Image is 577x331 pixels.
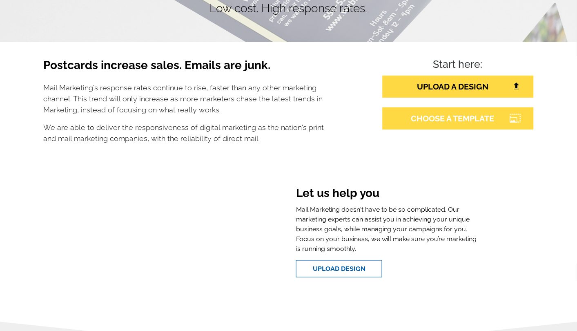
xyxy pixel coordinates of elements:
[296,260,382,277] a: Upload Design
[44,82,325,115] p: Mail Marketing's response rates continue to rise, faster than any other marketing channel. This t...
[383,107,534,130] a: CHOOSE A TEMPLATE
[296,205,479,254] p: Mail Marketing doesn't have to be so complicated. Our marketing experts can assist you in achievi...
[44,58,325,79] h3: Postcards increase sales. Emails are junk.
[383,58,534,72] h4: Start here:
[44,122,325,144] p: We are able to deliver the responsiveness of digital marketing as the nation's print and mail mar...
[296,186,479,202] h3: Let us help you
[383,76,534,98] a: UPLOAD A DESIGN
[98,180,272,284] iframe: Welcome To expresscopy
